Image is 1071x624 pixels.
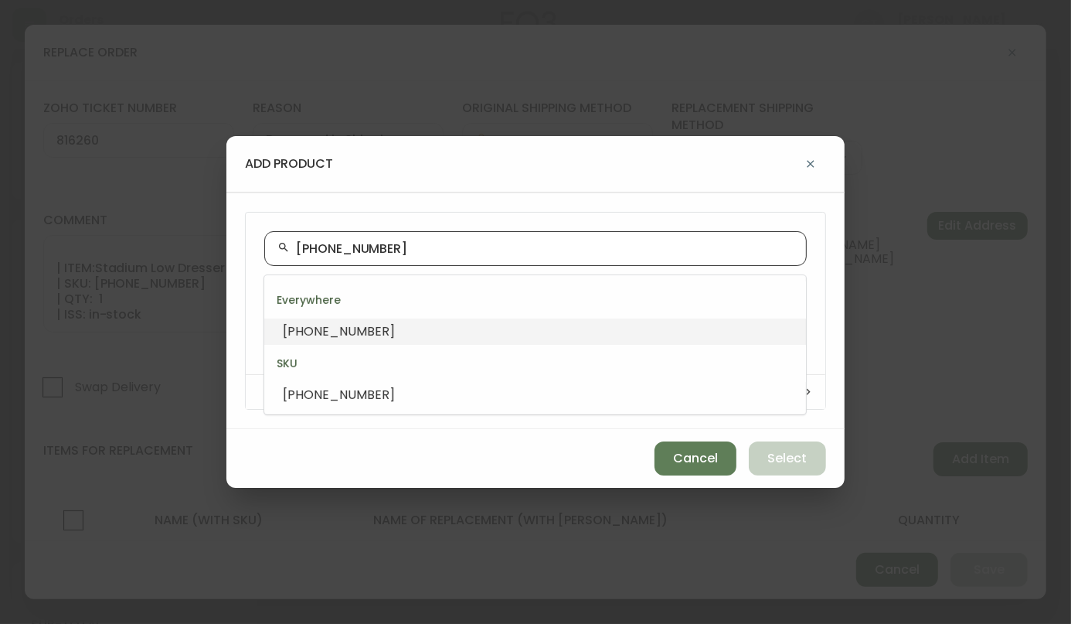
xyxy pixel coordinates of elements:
div: Everywhere [264,281,806,319]
h4: add product [245,155,333,172]
input: Search by name or SKU [296,241,794,256]
span: Cancel [673,450,718,467]
div: SKU [264,345,806,382]
button: Cancel [654,442,736,476]
span: [PHONE_NUMBER] [283,386,395,404]
button: Next page [793,377,824,407]
span: [PHONE_NUMBER] [283,322,395,340]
